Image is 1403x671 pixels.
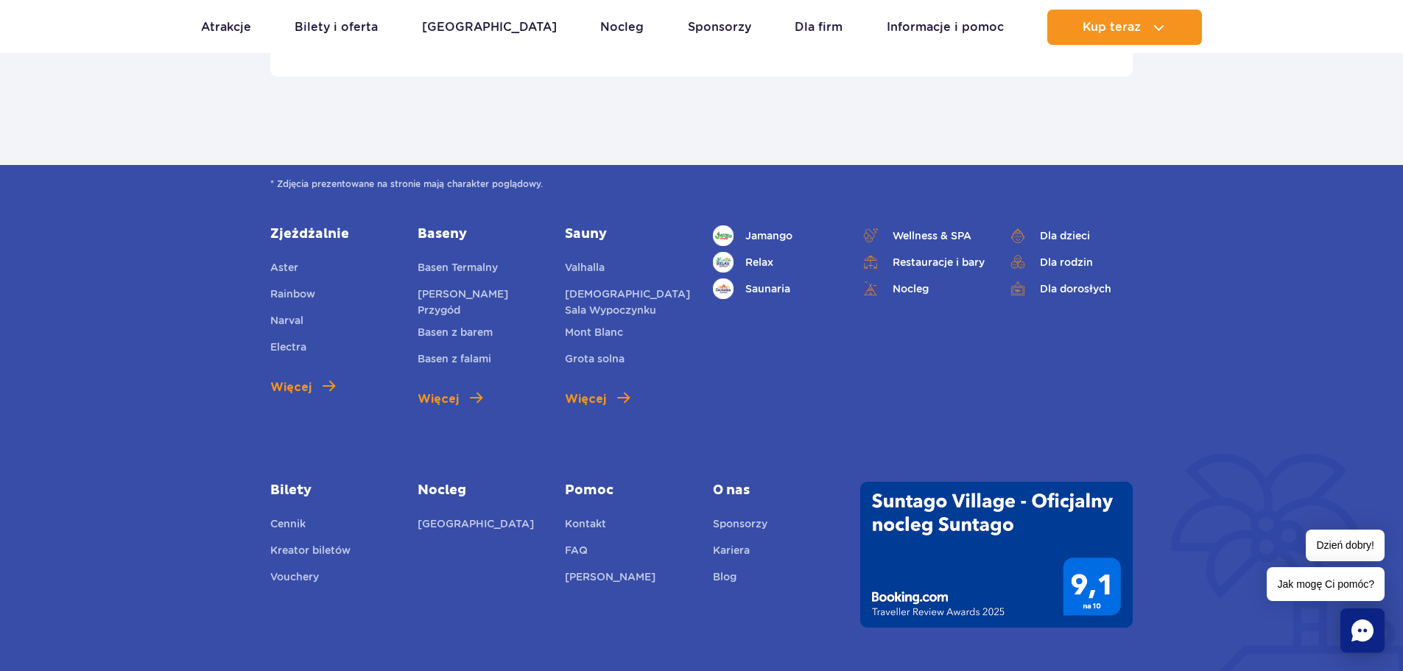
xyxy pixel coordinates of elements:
[270,286,315,306] a: Rainbow
[418,286,543,318] a: [PERSON_NAME] Przygód
[418,482,543,499] a: Nocleg
[887,10,1004,45] a: Informacje i pomoc
[270,379,312,396] span: Więcej
[1008,225,1133,246] a: Dla dzieci
[713,569,736,589] a: Blog
[860,252,985,273] a: Restauracje i bary
[418,516,534,536] a: [GEOGRAPHIC_DATA]
[1083,21,1141,34] span: Kup teraz
[270,225,395,243] a: Zjeżdżalnie
[418,390,482,408] a: Więcej
[795,10,843,45] a: Dla firm
[1267,567,1385,601] span: Jak mogę Ci pomóc?
[565,569,655,589] a: [PERSON_NAME]
[1008,252,1133,273] a: Dla rodzin
[418,351,491,371] a: Basen z falami
[565,225,690,243] a: Sauny
[688,10,751,45] a: Sponsorzy
[270,379,335,396] a: Więcej
[565,324,623,345] a: Mont Blanc
[270,315,303,326] span: Narval
[418,390,459,408] span: Więcej
[270,482,395,499] a: Bilety
[713,516,767,536] a: Sponsorzy
[713,278,838,299] a: Saunaria
[1047,10,1202,45] button: Kup teraz
[565,542,588,563] a: FAQ
[565,261,605,273] span: Valhalla
[565,286,690,318] a: [DEMOGRAPHIC_DATA] Sala Wypoczynku
[565,390,606,408] span: Więcej
[745,228,792,244] span: Jamango
[270,516,306,536] a: Cennik
[422,10,557,45] a: [GEOGRAPHIC_DATA]
[860,278,985,299] a: Nocleg
[713,252,838,273] a: Relax
[270,542,351,563] a: Kreator biletów
[270,569,319,589] a: Vouchery
[270,339,306,359] a: Electra
[860,225,985,246] a: Wellness & SPA
[565,516,606,536] a: Kontakt
[270,288,315,300] span: Rainbow
[893,228,971,244] span: Wellness & SPA
[1306,530,1385,561] span: Dzień dobry!
[565,259,605,280] a: Valhalla
[295,10,378,45] a: Bilety i oferta
[270,261,298,273] span: Aster
[565,390,630,408] a: Więcej
[713,482,838,499] span: O nas
[565,326,623,338] span: Mont Blanc
[418,225,543,243] a: Baseny
[713,225,838,246] a: Jamango
[713,542,750,563] a: Kariera
[600,10,644,45] a: Nocleg
[1340,608,1385,653] div: Chat
[418,324,493,345] a: Basen z barem
[860,482,1133,628] img: Traveller Review Awards 2025' od Booking.com dla Suntago Village - wynik 9.1/10
[270,259,298,280] a: Aster
[418,259,498,280] a: Basen Termalny
[270,312,303,333] a: Narval
[1008,278,1133,299] a: Dla dorosłych
[565,351,625,371] a: Grota solna
[270,177,1133,192] span: * Zdjęcia prezentowane na stronie mają charakter poglądowy.
[201,10,251,45] a: Atrakcje
[565,482,690,499] a: Pomoc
